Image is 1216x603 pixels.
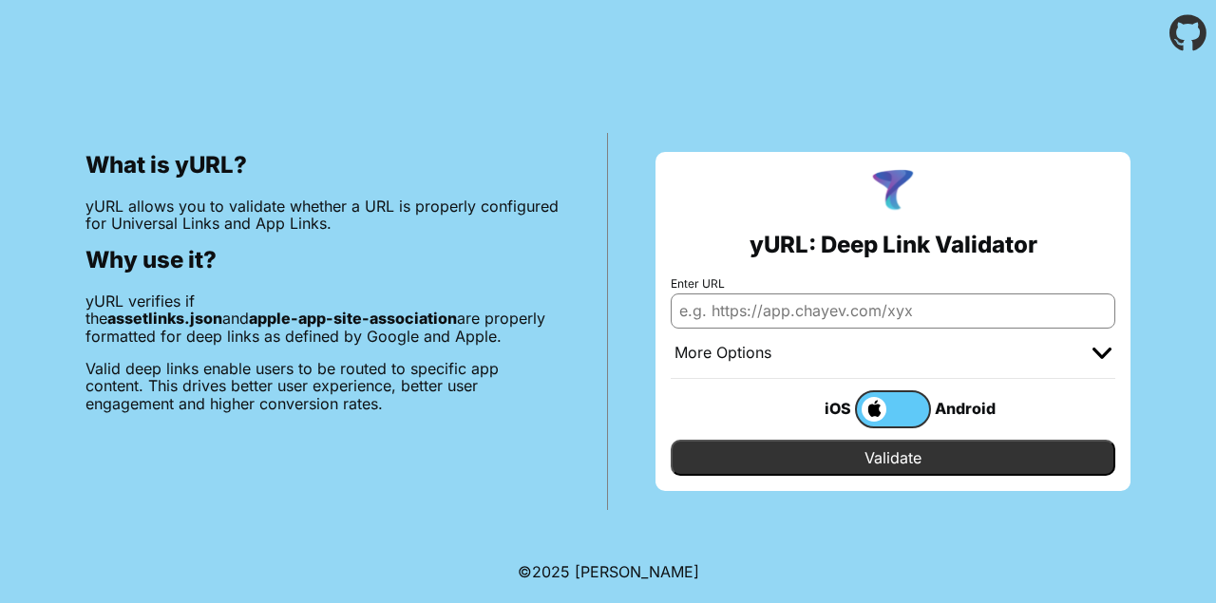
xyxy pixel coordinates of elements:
p: Valid deep links enable users to be routed to specific app content. This drives better user exper... [85,360,560,412]
b: apple-app-site-association [249,309,457,328]
div: More Options [674,344,771,363]
img: chevron [1092,348,1111,359]
span: 2025 [532,562,570,581]
footer: © [518,540,699,603]
label: Enter URL [671,277,1115,291]
h2: What is yURL? [85,152,560,179]
div: Android [931,396,1007,421]
input: Validate [671,440,1115,476]
p: yURL allows you to validate whether a URL is properly configured for Universal Links and App Links. [85,198,560,233]
b: assetlinks.json [107,309,222,328]
h2: Why use it? [85,247,560,273]
a: Michael Ibragimchayev's Personal Site [575,562,699,581]
div: iOS [779,396,855,421]
img: yURL Logo [868,167,918,217]
p: yURL verifies if the and are properly formatted for deep links as defined by Google and Apple. [85,292,560,345]
input: e.g. https://app.chayev.com/xyx [671,293,1115,328]
h2: yURL: Deep Link Validator [750,232,1037,258]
